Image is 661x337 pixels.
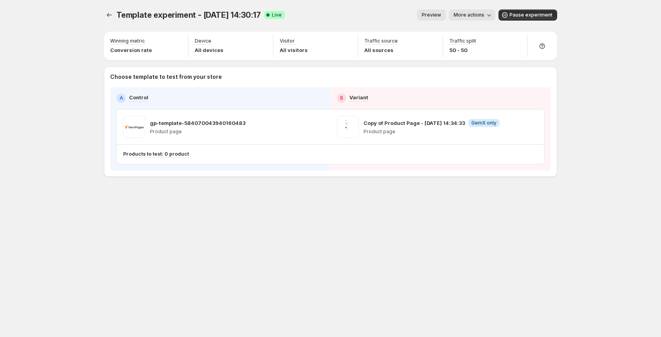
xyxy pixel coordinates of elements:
p: Copy of Product Page - [DATE] 14:34:33 [364,119,465,127]
p: Variant [349,93,368,101]
p: Traffic split [449,38,476,44]
p: Visitor [280,38,295,44]
p: All devices [195,46,223,54]
span: Template experiment - [DATE] 14:30:17 [116,10,261,20]
button: More actions [449,9,495,20]
p: Product page [364,128,500,135]
p: Conversion rate [110,46,152,54]
p: Winning metric [110,38,145,44]
img: Copy of Product Page - Sep 12, 14:34:33 [337,116,359,138]
span: Pause experiment [510,12,552,18]
img: gp-template-584070043940160483 [123,116,145,138]
p: Traffic source [364,38,398,44]
button: Experiments [104,9,115,20]
span: Live [272,12,282,18]
p: Product page [150,128,246,135]
span: More actions [454,12,484,18]
p: All visitors [280,46,308,54]
p: gp-template-584070043940160483 [150,119,246,127]
p: All sources [364,46,398,54]
button: Pause experiment [499,9,557,20]
p: Device [195,38,211,44]
p: Control [129,93,148,101]
p: Products to test: 0 product [123,151,189,157]
span: Preview [422,12,441,18]
button: Preview [417,9,446,20]
p: 50 - 50 [449,46,476,54]
h2: B [340,95,343,101]
h2: A [120,95,123,101]
p: Choose template to test from your store [110,73,551,81]
span: GemX only [471,120,497,126]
